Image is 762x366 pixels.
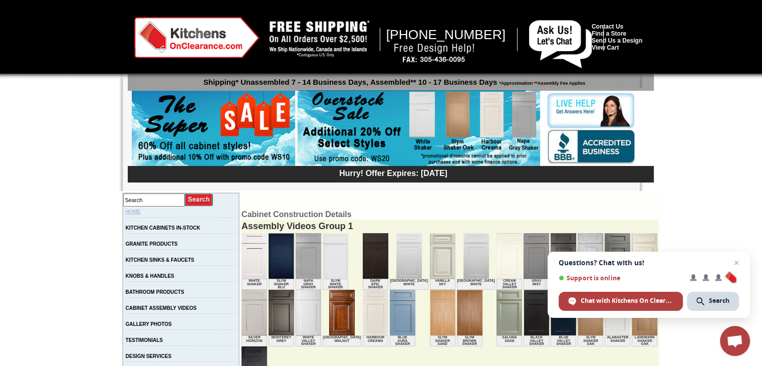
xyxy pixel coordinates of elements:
[559,274,683,282] span: Support is online
[390,279,428,290] td: [GEOGRAPHIC_DATA] White
[524,335,549,346] td: Black Valley Shaker
[323,279,348,290] td: Slym White Shaker
[390,335,415,346] td: Blue Aura Shaker
[551,335,576,346] td: Blue Valley Shaker
[592,23,623,30] a: Contact Us
[126,321,172,327] a: GALLERY PHOTOS
[363,335,388,346] td: Harbour Creama
[323,335,361,346] td: [GEOGRAPHIC_DATA] Walnut
[430,335,455,346] td: Slym Shaker Sand
[126,353,172,359] a: DESIGN SERVICES
[126,273,174,279] a: KNOBS & HANDLES
[133,167,654,178] div: Hurry! Offer Expires: [DATE]
[497,78,585,86] span: *Approximation **Assembly Fee Applies
[578,335,603,346] td: Slym Shaker Oak
[126,225,200,231] a: KITCHEN CABINETS IN-STOCK
[126,209,141,215] a: HOME
[296,335,321,346] td: White Valley Shaker
[134,17,260,58] img: Kitchens on Clearance Logo
[386,27,506,42] span: [PHONE_NUMBER]
[126,257,194,263] a: KITCHEN SINKS & FAUCETS
[241,220,659,233] div: Assembly Videos Group 1
[241,335,267,346] td: Silver Horizon
[457,335,482,346] td: Slym Brown Shaker
[269,279,294,290] td: Slym Shaker Blu
[496,279,522,290] td: Cream Valley Shaker
[133,73,654,86] p: Shipping* Unassembled 7 - 14 Business Days, Assembled** 10 - 17 Business Days
[687,292,739,311] span: Search
[185,193,213,207] input: Submit
[126,337,163,343] a: TESTIMONIALS
[296,279,321,290] td: Napa Gray Shaker
[126,305,197,311] a: CABINET ASSEMBLY VIDEOS
[592,44,619,51] a: View Cart
[496,335,522,346] td: Salona Sage
[709,296,729,305] span: Search
[363,279,388,290] td: Dark Epic Shaker
[592,37,642,44] a: Send Us a Design
[592,30,626,37] a: Find a Store
[126,289,184,295] a: BATHROOM PRODUCTS
[241,210,659,219] td: Cabinet Construction Details
[430,279,455,290] td: Vanilla Sky
[126,241,178,247] a: GRANITE PRODUCTS
[605,335,630,346] td: Alabaster Shaker
[269,335,294,346] td: Monterey Grey
[559,259,739,267] span: Questions? Chat with us!
[524,279,549,290] td: Gray Mist
[720,326,750,356] a: Open chat
[241,279,267,290] td: White Shaker
[632,335,657,346] td: Landmark Shaker Oak
[559,292,683,311] span: Chat with Kitchens On Clearance
[457,279,495,290] td: [GEOGRAPHIC_DATA] White
[581,296,673,305] span: Chat with Kitchens On Clearance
